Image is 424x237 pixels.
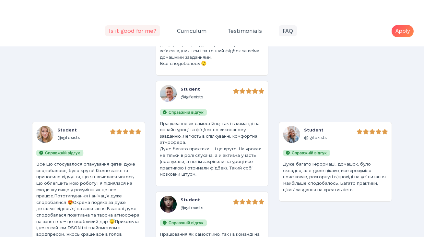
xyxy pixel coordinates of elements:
[392,25,414,38] a: Apply
[32,2,145,119] iframe: Відгук - Anastasiia Romashchenko
[181,94,222,100] p: @igifexists
[181,196,222,205] h5: Student
[181,85,222,94] h5: Student
[283,161,388,193] p: Дуже багато інформації, домашок, було складно, але дуже цікаво, все зрозуміло пояснював, розгорну...
[279,25,297,36] span: FAQ
[224,25,266,36] span: Testimonials
[168,24,216,38] a: Curriculum
[173,25,210,36] span: Curriculum
[160,120,265,178] p: Працювання як самостійно, так і в команді на онлайн уроці та фідбек по виконаному завданню. Легкі...
[279,2,392,119] iframe: Відгук - Nata Turilova
[274,24,302,38] a: FAQ
[57,134,99,141] p: @igifexists
[105,25,160,36] span: Is it good for me?
[304,126,346,135] h5: Student
[218,24,271,38] a: Testimonials
[100,24,165,38] a: Is it good for me?
[57,126,99,135] h5: Student
[304,134,346,141] p: @igifexists
[181,205,222,211] p: @igifexists
[160,42,265,67] p: Дякую, Сергію, за дуже детальне роз’яснення всіх складних тем і за теплий фідбек за всіма домашні...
